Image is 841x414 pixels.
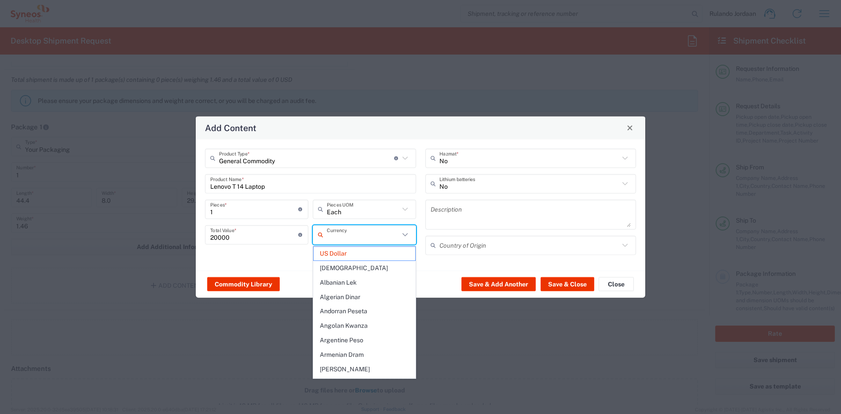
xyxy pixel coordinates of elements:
[461,277,536,291] button: Save & Add Another
[314,290,415,304] span: Algerian Dinar
[207,277,280,291] button: Commodity Library
[599,277,634,291] button: Close
[314,319,415,333] span: Angolan Kwanza
[541,277,594,291] button: Save & Close
[314,304,415,318] span: Andorran Peseta
[314,333,415,347] span: Argentine Peso
[314,377,415,390] span: Australian Dollar
[624,121,636,134] button: Close
[314,276,415,289] span: Albanian Lek
[314,261,415,275] span: [DEMOGRAPHIC_DATA]
[314,363,415,376] span: [PERSON_NAME]
[205,121,256,134] h4: Add Content
[314,247,415,260] span: US Dollar
[314,348,415,362] span: Armenian Dram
